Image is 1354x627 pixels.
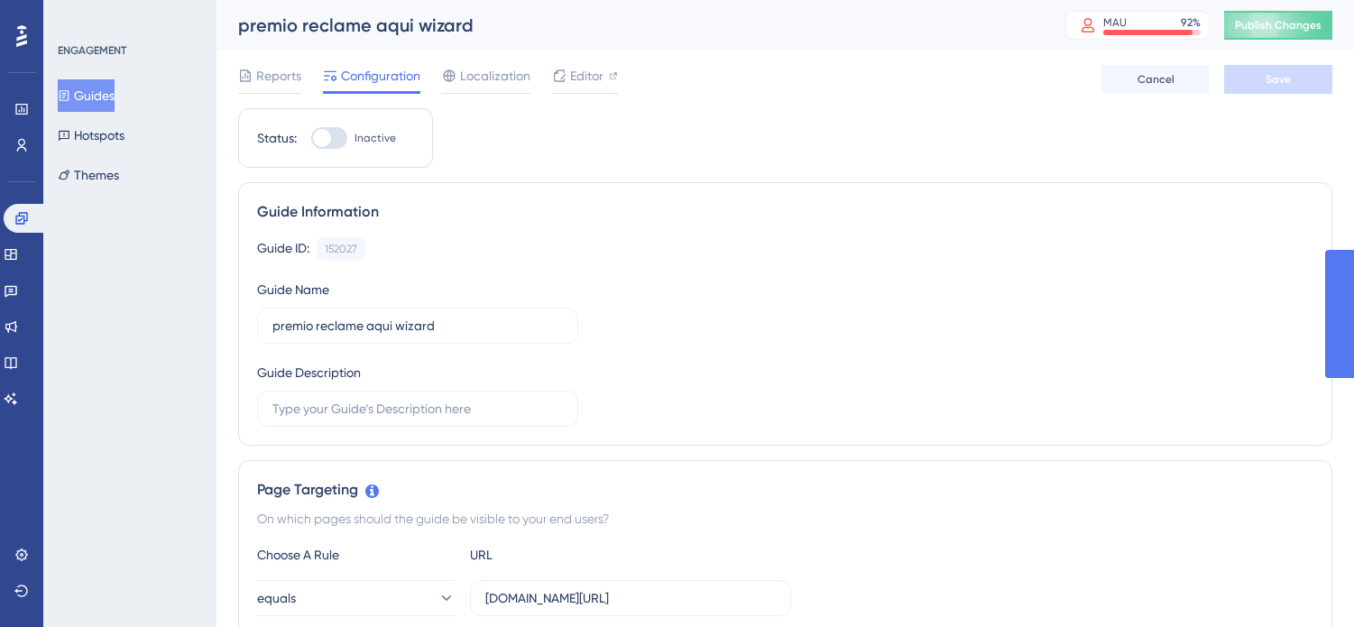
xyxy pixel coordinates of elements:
[1278,556,1332,610] iframe: UserGuiding AI Assistant Launcher
[58,159,119,191] button: Themes
[256,65,301,87] span: Reports
[58,79,115,112] button: Guides
[257,127,297,149] div: Status:
[257,279,329,300] div: Guide Name
[355,131,396,145] span: Inactive
[1266,72,1291,87] span: Save
[1103,15,1127,30] div: MAU
[1181,15,1201,30] div: 92 %
[341,65,420,87] span: Configuration
[257,580,456,616] button: equals
[485,588,776,608] input: yourwebsite.com/path
[58,119,124,152] button: Hotspots
[272,399,563,419] input: Type your Guide’s Description here
[257,479,1313,501] div: Page Targeting
[257,362,361,383] div: Guide Description
[1224,11,1332,40] button: Publish Changes
[570,65,603,87] span: Editor
[325,242,357,256] div: 152027
[1138,72,1174,87] span: Cancel
[1235,18,1322,32] span: Publish Changes
[272,316,563,336] input: Type your Guide’s Name here
[460,65,530,87] span: Localization
[1224,65,1332,94] button: Save
[257,587,296,609] span: equals
[257,201,1313,223] div: Guide Information
[1101,65,1210,94] button: Cancel
[257,508,1313,530] div: On which pages should the guide be visible to your end users?
[257,237,309,261] div: Guide ID:
[257,544,456,566] div: Choose A Rule
[470,544,668,566] div: URL
[238,13,1020,38] div: premio reclame aqui wizard
[58,43,126,58] div: ENGAGEMENT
